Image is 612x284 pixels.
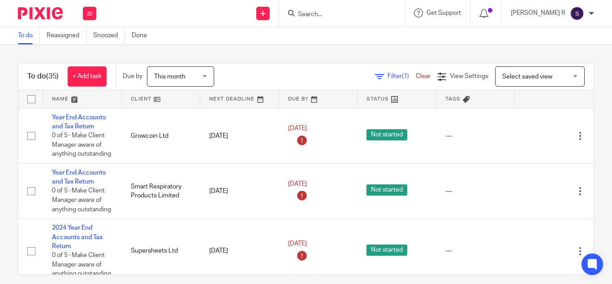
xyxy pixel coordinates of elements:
span: Not started [366,129,407,140]
span: Select saved view [502,74,552,80]
span: [DATE] [288,240,307,247]
span: Get Support [427,10,461,16]
img: svg%3E [570,6,584,21]
div: --- [445,187,506,196]
p: [PERSON_NAME] R [511,9,565,17]
td: [DATE] [200,163,279,218]
span: This month [154,74,185,80]
a: Clear [416,73,431,79]
input: Search [297,11,378,19]
td: Supersheets Ltd [122,219,201,284]
td: [DATE] [200,108,279,163]
span: 0 of 5 · Make Client Manager aware of anything outstanding [52,188,111,213]
span: 0 of 5 · Make Client Manager aware of anything outstanding [52,132,111,157]
span: View Settings [450,73,488,79]
img: Pixie [18,7,63,19]
span: Not started [366,184,407,196]
td: [DATE] [200,219,279,284]
td: Smart Respiratory Products Limited [122,163,201,218]
a: Reassigned [47,27,86,44]
td: Growcoin Ltd [122,108,201,163]
span: (1) [402,73,409,79]
a: To do [18,27,40,44]
span: [DATE] [288,126,307,132]
a: Year End Accounts and Tax Return [52,170,106,185]
div: --- [445,131,506,140]
a: Year End Accounts and Tax Return [52,114,106,130]
h1: To do [27,72,59,81]
span: (35) [46,73,59,80]
a: 2024 Year End Accounts and Tax Return [52,225,103,249]
p: Due by [123,72,142,81]
span: Not started [366,245,407,256]
a: Done [132,27,154,44]
div: --- [445,246,506,255]
span: [DATE] [288,181,307,187]
span: Tags [445,96,461,101]
a: + Add task [68,66,107,87]
span: 0 of 5 · Make Client Manager aware of anything outstanding [52,252,111,277]
a: Snoozed [93,27,125,44]
span: Filter [388,73,416,79]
